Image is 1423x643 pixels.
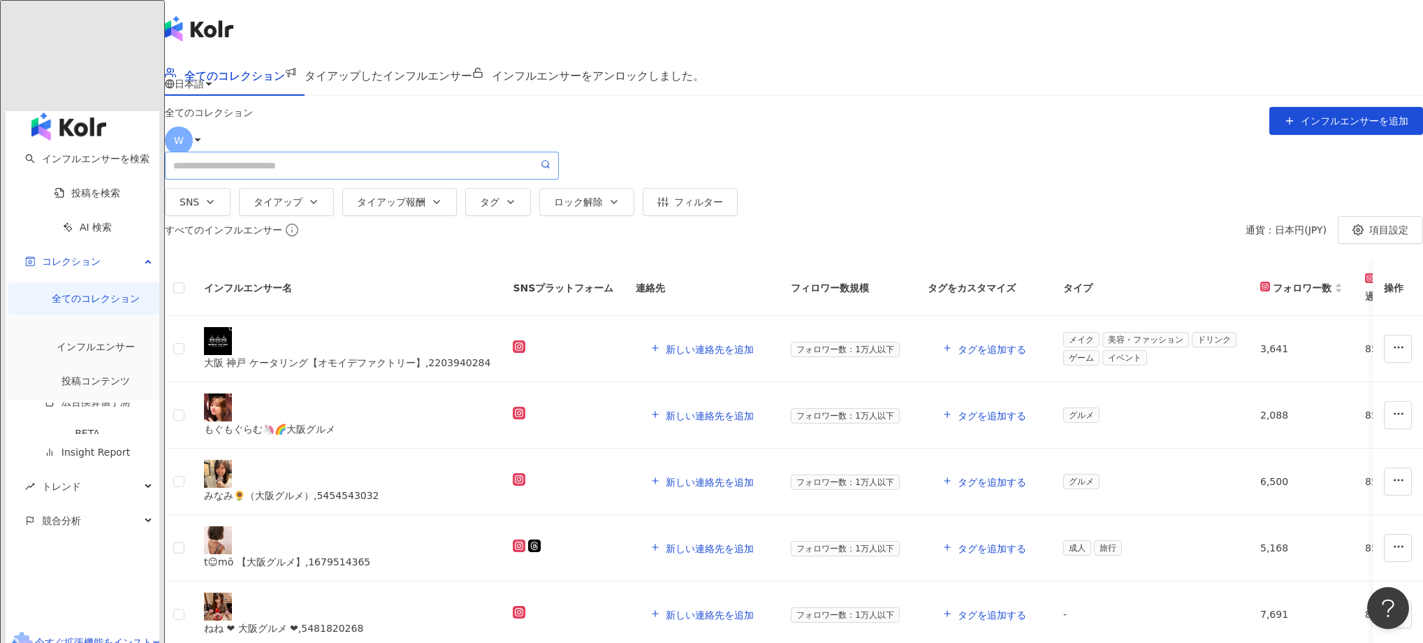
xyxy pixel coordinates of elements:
span: 全てのコレクション [165,107,253,135]
img: KOL Avatar [204,393,232,421]
span: フォロワー数：1万人以下 [791,408,900,424]
span: 競合分析 [42,505,81,537]
span: タグを追加する [958,609,1026,621]
th: タグをカスタマイズ [917,261,1052,316]
button: インフルエンサーを追加 [1269,107,1423,135]
a: インフルエンサー [57,341,135,352]
button: 新しい連絡先を追加 [636,335,768,363]
span: 旅行 [1094,540,1122,556]
span: 過去 3 か月 [1365,289,1420,304]
a: 投稿コンテンツ [61,375,130,386]
span: タグを追加する [958,344,1026,355]
img: KOL Avatar [204,460,232,488]
img: KOL Avatar [204,526,232,554]
button: 新しい連絡先を追加 [636,534,768,562]
th: 操作 [1373,261,1423,316]
span: ドリンク [1192,332,1236,347]
span: 項目設定 [1369,224,1408,236]
div: 5,168 [1260,540,1343,556]
div: - [1063,607,1238,622]
div: 7,691 [1260,607,1343,622]
button: ロック解除 [539,188,634,216]
div: 3,641 [1260,341,1343,356]
div: フィルター [657,196,723,208]
span: フォロワー数：1万人以下 [791,342,900,357]
button: 新しい連絡先を追加 [636,468,768,496]
a: AI 検索 [63,222,112,233]
span: コレクション [42,246,101,277]
div: 2,088 [1260,407,1343,423]
button: 新しい連絡先を追加 [636,401,768,429]
div: 通貨 ： 日本円 ( JPY ) [1246,224,1327,236]
span: rise [25,482,35,491]
a: Insight Report [45,447,130,458]
span: タグを追加する [958,543,1026,554]
div: SNS [180,196,216,208]
button: タグ [465,188,531,216]
span: フォロワー数：1万人以下 [791,607,900,623]
th: タイプ [1052,261,1249,316]
span: 全てのコレクション [184,69,285,82]
span: 成人 [1063,540,1091,556]
img: logo [31,113,106,140]
div: タイアップ [254,196,319,208]
button: 新しい連絡先を追加 [636,600,768,628]
span: 新しい連絡先を追加 [666,344,754,355]
span: タグを追加する [958,477,1026,488]
span: 新しい連絡先を追加 [666,410,754,421]
img: KOL Avatar [204,327,232,355]
span: インフルエンサーをアンロックしました。 [492,69,704,82]
div: 大阪 神戸 ケータリング【オモイデファクトリー】,2203940284 [204,355,490,370]
div: ねね ❤︎ 大阪グルメ ❤︎,5481820268 [204,621,490,636]
span: インフルエンサーを追加 [1301,115,1408,127]
a: 投稿を検索 [54,187,120,198]
button: フィルター [643,188,738,216]
span: イベント [1102,350,1147,366]
div: 6,500 [1260,474,1343,489]
button: タグを追加する [928,468,1041,496]
button: タグを追加する [928,401,1041,429]
th: 連絡先 [625,261,780,316]
span: 新しい連絡先を追加 [666,477,754,488]
iframe: Help Scout Beacon - Open [1367,587,1409,629]
span: ゲーム [1063,350,1100,366]
button: 項目設定 [1338,216,1423,244]
img: KOL Avatar [204,593,232,621]
span: メイク [1063,332,1100,347]
th: SNSプラットフォーム [502,261,625,316]
span: フォロワー数：1万人以下 [791,541,900,556]
button: タイアップ [239,188,334,216]
button: タグを追加する [928,335,1041,363]
button: タイアップ報酬 [342,188,457,216]
div: タグ [480,196,516,208]
th: フィロワー数規模 [780,261,917,316]
span: 新しい連絡先を追加 [666,543,754,554]
div: みなみ🌻（大阪グルメ）,5454543032 [204,488,490,503]
div: K-Score [1365,272,1420,287]
th: インフルエンサー名 [193,261,502,316]
div: t︎︎︎︎☺︎mö 【大阪グルメ】,1679514365 [204,554,490,570]
span: 新しい連絡先を追加 [666,609,754,621]
span: グルメ [1063,474,1100,489]
a: 広告換算値予測BETA [25,396,149,449]
button: タグを追加する [928,534,1041,562]
a: searchインフルエンサーを検索 [25,153,149,164]
span: タイアップしたインフルエンサー [305,69,472,82]
span: フォロワー数：1万人以下 [791,475,900,490]
button: タグを追加する [928,600,1041,628]
span: タグを追加する [958,410,1026,421]
div: ロック解除 [554,196,620,208]
img: logo [165,16,233,41]
div: すべてのインフルエンサー [165,224,282,236]
a: 全てのコレクション [52,293,140,304]
div: もぐもぐらむ🦄🌈大阪グルメ [204,421,490,437]
span: 美容・ファッション [1102,332,1189,347]
div: タイアップ報酬 [357,196,442,208]
button: SNS [165,188,231,216]
span: トレンド [42,471,81,503]
span: グルメ [1063,407,1100,423]
div: フォロワー数 [1260,280,1331,296]
span: W [174,133,184,148]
